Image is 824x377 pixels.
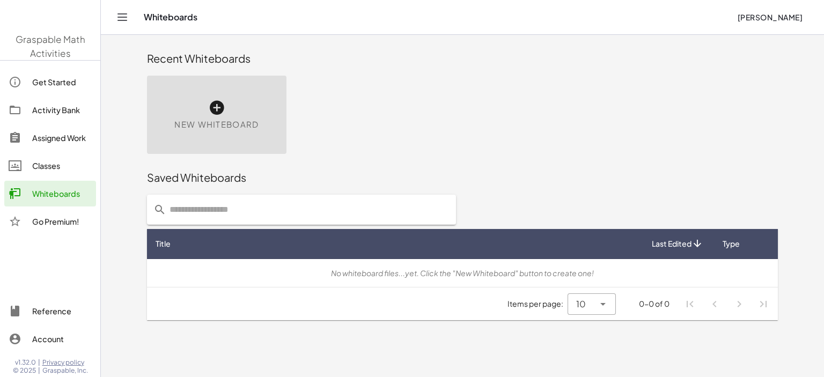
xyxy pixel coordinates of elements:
[4,298,96,324] a: Reference
[4,125,96,151] a: Assigned Work
[4,181,96,206] a: Whiteboards
[729,8,811,27] button: [PERSON_NAME]
[32,159,92,172] div: Classes
[639,298,669,309] div: 0-0 of 0
[42,366,88,375] span: Graspable, Inc.
[38,366,40,375] span: |
[4,97,96,123] a: Activity Bank
[153,203,166,216] i: prepended action
[32,131,92,144] div: Assigned Work
[156,238,171,249] span: Title
[147,51,778,66] div: Recent Whiteboards
[16,33,85,59] span: Graspable Math Activities
[723,238,740,249] span: Type
[32,104,92,116] div: Activity Bank
[38,358,40,367] span: |
[114,9,131,26] button: Toggle navigation
[737,12,803,22] span: [PERSON_NAME]
[156,268,769,279] div: No whiteboard files...yet. Click the "New Whiteboard" button to create one!
[32,187,92,200] div: Whiteboards
[32,305,92,317] div: Reference
[32,332,92,345] div: Account
[13,366,36,375] span: © 2025
[42,358,88,367] a: Privacy policy
[652,238,691,249] span: Last Edited
[4,69,96,95] a: Get Started
[32,76,92,88] div: Get Started
[147,170,778,185] div: Saved Whiteboards
[174,119,259,131] span: New Whiteboard
[4,153,96,179] a: Classes
[678,292,776,316] nav: Pagination Navigation
[15,358,36,367] span: v1.32.0
[507,298,568,309] span: Items per page:
[4,326,96,352] a: Account
[576,298,586,311] span: 10
[32,215,92,228] div: Go Premium!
